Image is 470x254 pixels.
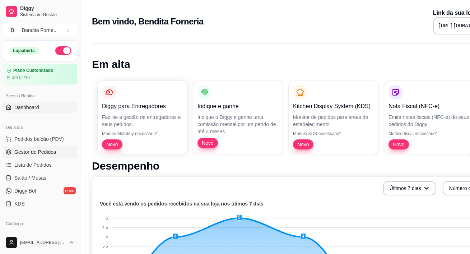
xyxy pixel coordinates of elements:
span: Pedidos balcão (PDV) [14,135,64,143]
a: KDS [3,198,77,209]
div: Loja aberta [9,47,39,55]
span: KDS [14,200,25,207]
article: Plano Customizado [13,68,53,73]
span: Diggy Bot [14,187,36,194]
span: Novo [199,139,217,147]
button: Alterar Status [55,46,71,55]
p: Diggy para Entregadores [102,102,183,111]
p: Módulo Motoboy necessário* [102,131,183,137]
button: Indique e ganheIndique o Diggy e ganhe uma comissão mensal por um perído de até 3 mesesNovo [193,81,283,154]
a: Diggy Botnovo [3,185,77,197]
p: Emita notas fiscais (NFC-e) do seus pedidos do Diggy [388,114,470,128]
span: B [9,27,16,34]
span: Dashboard [14,104,39,111]
a: Gestor de Pedidos [3,146,77,158]
a: Produtos [3,230,77,241]
a: Lista de Pedidos [3,159,77,171]
div: Dia a dia [3,122,77,133]
button: Select a team [3,23,77,37]
button: Pedidos balcão (PDV) [3,133,77,145]
article: até 04/10 [12,75,30,80]
a: Plano Customizadoaté 04/10 [3,64,77,84]
button: Diggy para EntregadoresFacilite a gestão de entregadores e seus pedidos.Módulo Motoboy necessário... [98,81,187,154]
tspan: 4 [106,235,108,239]
p: Monitor de pedidos para áreas do estabelecimento [293,114,374,128]
p: Módulo fiscal necessário* [388,131,470,137]
p: Módulo KDS necessário* [293,131,374,137]
span: Novo [390,141,408,148]
a: DiggySistema de Gestão [3,3,77,20]
span: Sistema de Gestão [20,12,74,18]
span: Gestor de Pedidos [14,148,56,156]
button: Kitchen Display System (KDS)Monitor de pedidos para áreas do estabelecimentoMódulo KDS necessário... [289,81,378,154]
text: Você está vendo os pedidos recebidos na sua loja nos útimos 7 dias [100,201,264,207]
span: Novo [103,141,121,148]
div: Bendita Forne ... [22,27,58,34]
p: Nota Fiscal (NFC-e) [388,102,470,111]
p: Facilite a gestão de entregadores e seus pedidos. [102,114,183,128]
tspan: 3.5 [102,244,108,249]
span: [EMAIL_ADDRESS][DOMAIN_NAME] [20,240,66,245]
span: Novo [294,141,312,148]
p: Indique e ganhe [197,102,279,111]
button: Últimos 7 dias [383,181,436,195]
a: Dashboard [3,102,77,113]
div: Catálogo [3,218,77,230]
div: Acesso Rápido [3,90,77,102]
a: Salão / Mesas [3,172,77,184]
span: Diggy [20,5,74,12]
h2: Bem vindo, Bendita Forneria [92,16,204,27]
p: Indique o Diggy e ganhe uma comissão mensal por um perído de até 3 meses [197,114,279,135]
span: Salão / Mesas [14,174,46,181]
tspan: 4.5 [102,225,108,230]
button: [EMAIL_ADDRESS][DOMAIN_NAME] [3,234,77,251]
p: Kitchen Display System (KDS) [293,102,374,111]
span: Lista de Pedidos [14,161,52,168]
tspan: 5 [106,216,108,220]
